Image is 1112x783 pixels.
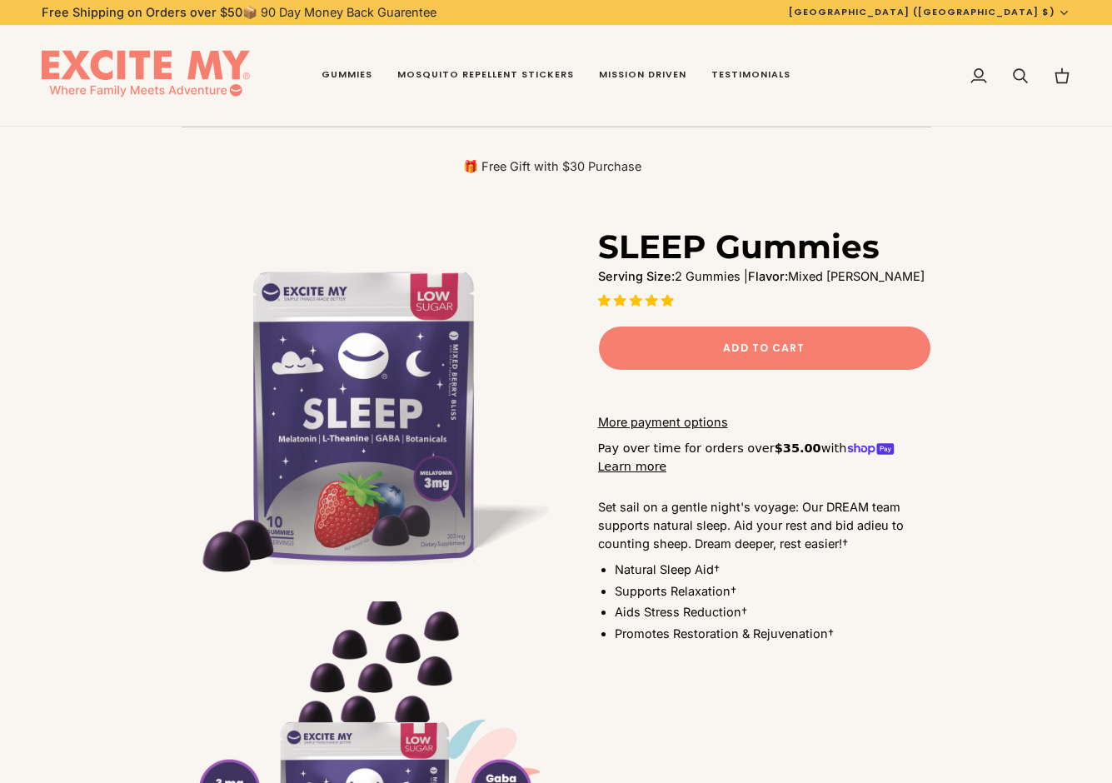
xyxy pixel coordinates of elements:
[776,5,1083,19] button: [GEOGRAPHIC_DATA] ([GEOGRAPHIC_DATA] $)
[385,25,586,127] a: Mosquito Repellent Stickers
[598,293,677,307] span: 5.00 stars
[397,68,574,82] span: Mosquito Repellent Stickers
[615,582,931,601] li: Supports Relaxation†
[42,5,242,19] strong: Free Shipping on Orders over $50
[182,227,556,601] img: SLEEP Gummies
[699,25,803,127] a: Testimonials
[723,341,805,356] span: Add to Cart
[586,25,699,127] a: Mission Driven
[598,227,880,267] h1: SLEEP Gummies
[615,625,931,643] li: Promotes Restoration & Rejuvenation†
[42,3,436,22] p: 📦 90 Day Money Back Guarentee
[182,158,923,175] p: 🎁 Free Gift with $30 Purchase
[598,267,931,286] p: 2 Gummies | Mixed [PERSON_NAME]
[615,603,931,621] li: Aids Stress Reduction†
[748,269,788,283] strong: Flavor:
[615,561,931,579] li: Natural Sleep Aid†
[309,25,385,127] a: Gummies
[598,269,675,283] strong: Serving Size:
[711,68,790,82] span: Testimonials
[322,68,372,82] span: Gummies
[598,413,931,431] a: More payment options
[42,50,250,102] img: EXCITE MY®
[598,500,904,551] span: Set sail on a gentle night's voyage: Our DREAM team supports natural sleep. Aid your rest and bid...
[599,68,686,82] span: Mission Driven
[598,326,931,371] button: Add to Cart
